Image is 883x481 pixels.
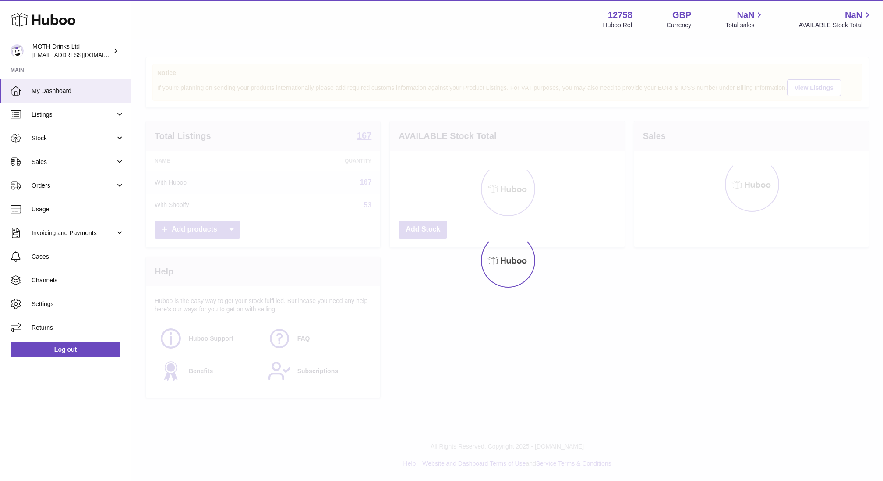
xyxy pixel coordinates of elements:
[845,9,862,21] span: NaN
[32,229,115,237] span: Invoicing and Payments
[798,9,872,29] a: NaN AVAILABLE Stock Total
[32,158,115,166] span: Sales
[32,43,111,59] div: MOTH Drinks Ltd
[32,87,124,95] span: My Dashboard
[32,110,115,119] span: Listings
[32,51,129,58] span: [EMAIL_ADDRESS][DOMAIN_NAME]
[11,342,120,357] a: Log out
[32,182,115,190] span: Orders
[32,134,115,143] span: Stock
[32,253,124,261] span: Cases
[608,9,632,21] strong: 12758
[32,324,124,332] span: Returns
[725,21,764,29] span: Total sales
[32,205,124,214] span: Usage
[737,9,754,21] span: NaN
[672,9,691,21] strong: GBP
[32,276,124,285] span: Channels
[603,21,632,29] div: Huboo Ref
[725,9,764,29] a: NaN Total sales
[32,300,124,308] span: Settings
[11,44,24,57] img: orders@mothdrinks.com
[798,21,872,29] span: AVAILABLE Stock Total
[667,21,692,29] div: Currency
